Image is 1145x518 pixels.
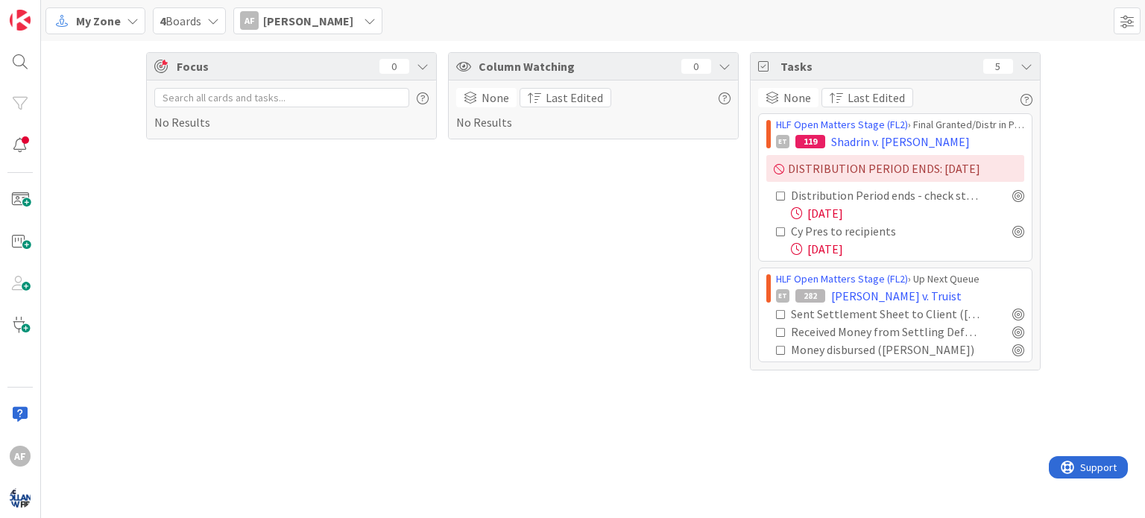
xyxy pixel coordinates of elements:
[983,59,1013,74] div: 5
[456,88,731,131] div: No Results
[776,135,789,148] div: ET
[791,204,1024,222] div: [DATE]
[76,12,121,30] span: My Zone
[10,487,31,508] img: avatar
[379,59,409,74] div: 0
[795,289,825,303] div: 282
[154,88,429,131] div: No Results
[791,341,980,359] div: Money disbursed ([PERSON_NAME])
[154,88,409,107] input: Search all cards and tasks...
[795,135,825,148] div: 119
[776,272,908,285] a: HLF Open Matters Stage (FL2)
[160,13,165,28] b: 4
[10,10,31,31] img: Visit kanbanzone.com
[791,240,1024,258] div: [DATE]
[482,89,509,107] span: None
[776,118,908,131] a: HLF Open Matters Stage (FL2)
[10,446,31,467] div: AF
[831,133,970,151] span: Shadrin v. [PERSON_NAME]
[791,186,980,204] div: Distribution Period ends - check stale date
[479,57,674,75] span: Column Watching
[520,88,611,107] button: Last Edited
[776,271,1024,287] div: › Up Next Queue
[791,222,948,240] div: Cy Pres to recipients
[776,117,1024,133] div: › Final Granted/Distr in Progress
[831,287,962,305] span: [PERSON_NAME] v. Truist
[240,11,259,30] div: AF
[791,323,980,341] div: Received Money from Settling Defendant ([PERSON_NAME])
[780,57,976,75] span: Tasks
[783,89,811,107] span: None
[177,57,368,75] span: Focus
[821,88,913,107] button: Last Edited
[160,12,201,30] span: Boards
[681,59,711,74] div: 0
[791,305,980,323] div: Sent Settlement Sheet to Client ([PERSON_NAME])
[776,289,789,303] div: ET
[848,89,905,107] span: Last Edited
[263,12,353,30] span: [PERSON_NAME]
[546,89,603,107] span: Last Edited
[31,2,68,20] span: Support
[766,155,1024,182] div: DISTRIBUTION PERIOD ENDS: [DATE]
